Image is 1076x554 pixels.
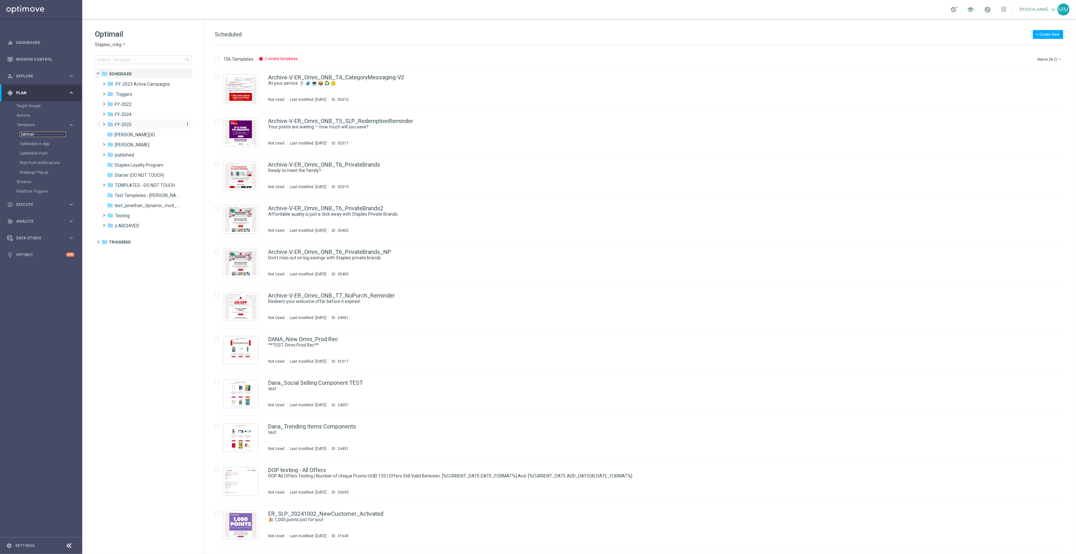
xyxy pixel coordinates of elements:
[7,90,75,95] div: gps_fixed Plan keyboard_arrow_right
[16,113,66,118] a: Actions
[329,490,349,495] div: ID:
[109,239,131,245] span: Triggered
[7,252,13,258] i: lightbulb
[1037,55,1063,63] button: Name (A-Z)arrow_drop_down
[7,73,68,79] div: Explore
[17,123,68,127] div: Templates
[287,403,329,408] div: Last modified: [DATE]
[107,91,114,97] i: folder
[268,168,1036,174] div: Ready to meet the family?
[268,211,1022,217] a: Affordable quality is just a click away with Staples Private Brands.
[7,73,13,79] i: person_search
[329,315,349,320] div: ID:
[7,90,13,96] i: gps_fixed
[337,184,349,189] div: 35319
[20,151,66,156] a: OptiMobile Push
[1058,57,1063,62] i: arrow_drop_down
[268,249,391,255] a: Archive-V-ER_Omni_ONB_T6_PrivateBrands_NP
[107,162,113,168] i: folder
[268,386,1036,392] div: test
[7,40,13,46] i: equalizer
[7,235,68,241] div: Data Studio
[185,57,190,62] span: search
[329,533,349,539] div: ID:
[68,90,74,96] i: keyboard_arrow_right
[107,151,114,158] i: folder
[17,123,62,127] span: Templates
[107,182,114,188] i: folder
[7,252,75,257] div: lightbulb Optibot +10
[287,141,329,146] div: Last modified: [DATE]
[287,97,329,102] div: Last modified: [DATE]
[95,55,192,64] input: Search Template
[7,74,75,79] button: person_search Explore keyboard_arrow_right
[329,359,349,364] div: ID:
[114,132,155,138] span: jonathan_pr_test_{X}
[337,272,349,277] div: 35405
[1033,30,1063,39] button: + Create New
[225,382,257,406] img: 24057.jpeg
[66,253,74,257] div: +10
[6,543,12,549] i: settings
[337,446,349,451] div: 24431
[16,203,68,206] span: Execute
[268,517,1022,523] a: 🎉 1,000 points just for you!
[268,272,284,277] div: Not Used
[68,122,74,128] i: keyboard_arrow_right
[287,315,329,320] div: Last modified: [DATE]
[95,42,121,48] span: Staples_mkg
[20,132,66,137] a: Optimail
[95,29,192,39] h1: Optimail
[7,202,13,207] i: play_circle_outline
[7,202,75,207] div: play_circle_outline Execute keyboard_arrow_right
[268,255,1036,261] div: Don’t miss out on big savings with Staples private brands.
[268,162,380,168] a: Archive-V-ER_Omni_ONB_T6_PrivateBrands
[268,206,383,211] a: Archive-V-ER_Omni_ONB_T6_PrivateBrands2
[114,193,180,198] span: Test Templates - Jonas
[268,124,1022,130] a: Your points are waiting — how much will you save?
[107,202,113,208] i: folder
[7,246,74,263] div: Optibot
[208,67,1075,110] div: Press SPACE to select this row.
[16,179,66,184] a: Streams
[107,212,114,219] i: folder
[337,490,349,495] div: 33093
[268,75,404,80] a: Archive-V-ER_Omni_ONB_T4_CategoryMessaging-V2
[16,51,74,68] a: Mission Control
[268,380,363,386] a: Dana_Social Selling Component TEST
[268,228,284,233] div: Not Used
[268,473,1036,479] div: DOP All Offers Testing | Number of Unique Promo UUID:135 | Offers Still Valid Between: [%CURRENT_...
[68,218,74,224] i: keyboard_arrow_right
[20,141,66,146] a: OptiMobile In-App
[20,130,82,139] div: Optimail
[337,97,349,102] div: 35315
[7,236,75,241] button: Data Studio keyboard_arrow_right
[115,102,132,107] span: FY-2022
[287,533,329,539] div: Last modified: [DATE]
[68,235,74,241] i: keyboard_arrow_right
[329,403,349,408] div: ID:
[287,446,329,451] div: Last modified: [DATE]
[115,81,170,87] span: .FY-2023 Active Campaigns
[7,219,13,224] i: track_changes
[7,219,75,224] div: track_changes Analyze keyboard_arrow_right
[225,513,257,537] img: 31649.jpeg
[115,182,175,188] span: TEMPLATES - DO NOT TOUCH
[115,91,132,97] span: .Triggers
[16,111,82,120] div: Actions
[268,533,284,539] div: Not Used
[287,272,329,277] div: Last modified: [DATE]
[337,403,349,408] div: 24057
[208,329,1075,372] div: Press SPACE to select this row.
[20,149,82,158] div: OptiMobile Push
[337,359,349,364] div: 31017
[259,57,263,61] i: info
[265,56,298,61] p: 2 invalid templates
[268,429,1036,435] div: test
[208,241,1075,285] div: Press SPACE to select this row.
[7,40,75,45] button: equalizer Dashboard
[967,6,974,13] span: school
[107,131,113,138] i: folder
[1019,5,1058,14] a: [PERSON_NAME]keyboard_arrow_down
